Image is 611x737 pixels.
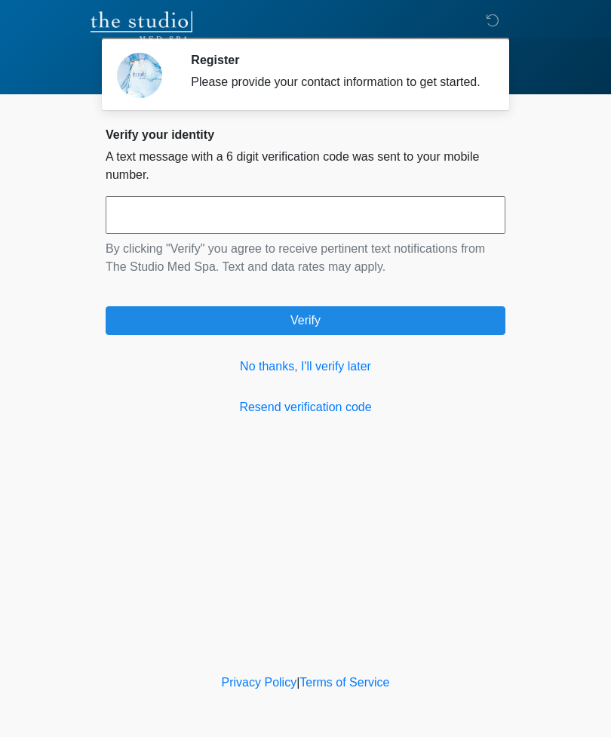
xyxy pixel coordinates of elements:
[106,127,505,142] h2: Verify your identity
[191,73,483,91] div: Please provide your contact information to get started.
[106,306,505,335] button: Verify
[191,53,483,67] h2: Register
[296,676,299,689] a: |
[299,676,389,689] a: Terms of Service
[106,148,505,184] p: A text message with a 6 digit verification code was sent to your mobile number.
[117,53,162,98] img: Agent Avatar
[106,358,505,376] a: No thanks, I'll verify later
[222,676,297,689] a: Privacy Policy
[106,398,505,416] a: Resend verification code
[91,11,192,41] img: The Studio Med Spa Logo
[106,240,505,276] p: By clicking "Verify" you agree to receive pertinent text notifications from The Studio Med Spa. T...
